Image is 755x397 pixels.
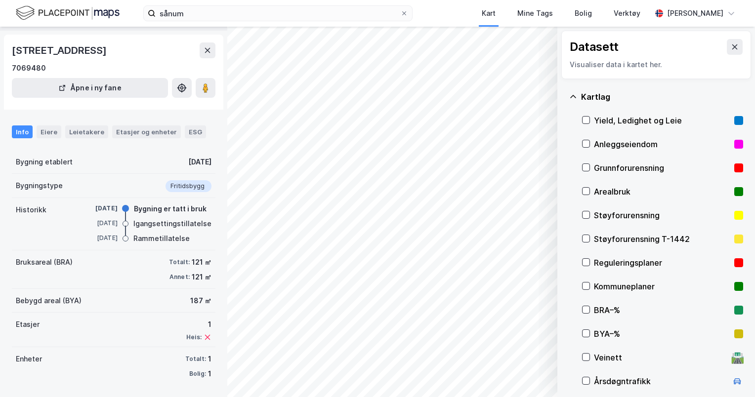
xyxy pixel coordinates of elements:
[12,125,33,138] div: Info
[188,156,211,168] div: [DATE]
[16,180,63,192] div: Bygningstype
[190,295,211,307] div: 187 ㎡
[208,353,211,365] div: 1
[517,7,553,19] div: Mine Tags
[16,4,120,22] img: logo.f888ab2527a4732fd821a326f86c7f29.svg
[192,256,211,268] div: 121 ㎡
[133,233,190,244] div: Rammetillatelse
[16,204,46,216] div: Historikk
[16,353,42,365] div: Enheter
[581,91,743,103] div: Kartlag
[594,304,730,316] div: BRA–%
[133,218,211,230] div: Igangsettingstillatelse
[706,350,755,397] div: Kontrollprogram for chat
[185,125,206,138] div: ESG
[186,333,202,341] div: Heis:
[186,318,211,330] div: 1
[208,368,211,380] div: 1
[185,355,206,363] div: Totalt:
[667,7,723,19] div: [PERSON_NAME]
[12,42,109,58] div: [STREET_ADDRESS]
[594,233,730,245] div: Støyforurensning T-1442
[156,6,400,21] input: Søk på adresse, matrikkel, gårdeiere, leietakere eller personer
[594,257,730,269] div: Reguleringsplaner
[594,352,727,363] div: Veinett
[78,219,118,228] div: [DATE]
[192,271,211,283] div: 121 ㎡
[16,256,73,268] div: Bruksareal (BRA)
[614,7,640,19] div: Verktøy
[570,39,619,55] div: Datasett
[482,7,496,19] div: Kart
[189,370,206,378] div: Bolig:
[65,125,108,138] div: Leietakere
[16,318,40,330] div: Etasjer
[594,138,730,150] div: Anleggseiendom
[37,125,61,138] div: Eiere
[78,234,118,242] div: [DATE]
[16,295,82,307] div: Bebygd areal (BYA)
[12,62,46,74] div: 7069480
[706,350,755,397] iframe: Chat Widget
[594,328,730,340] div: BYA–%
[134,203,207,215] div: Bygning er tatt i bruk
[594,375,727,387] div: Årsdøgntrafikk
[570,59,743,71] div: Visualiser data i kartet her.
[594,209,730,221] div: Støyforurensning
[594,280,730,292] div: Kommuneplaner
[594,186,730,198] div: Arealbruk
[78,204,118,213] div: [DATE]
[169,273,190,281] div: Annet:
[594,162,730,174] div: Grunnforurensning
[594,115,730,126] div: Yield, Ledighet og Leie
[116,127,177,136] div: Etasjer og enheter
[169,258,190,266] div: Totalt:
[575,7,592,19] div: Bolig
[12,78,168,98] button: Åpne i ny fane
[16,156,73,168] div: Bygning etablert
